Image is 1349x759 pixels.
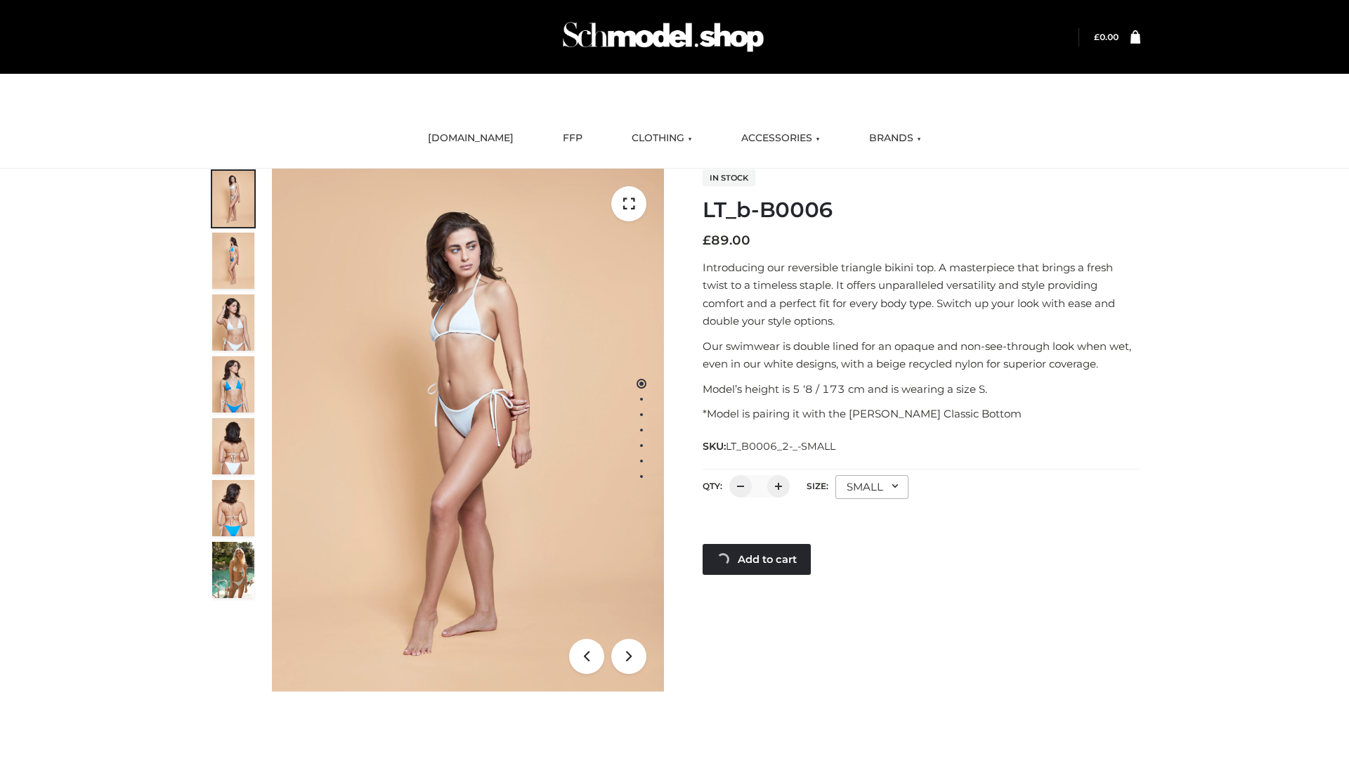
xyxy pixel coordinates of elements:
[835,475,908,499] div: SMALL
[807,481,828,491] label: Size:
[703,337,1140,373] p: Our swimwear is double lined for an opaque and non-see-through look when wet, even in our white d...
[703,169,755,186] span: In stock
[272,169,664,692] img: ArielClassicBikiniTop_CloudNine_AzureSky_OW114ECO_1
[703,438,837,455] span: SKU:
[212,356,254,413] img: ArielClassicBikiniTop_CloudNine_AzureSky_OW114ECO_4-scaled.jpg
[212,233,254,289] img: ArielClassicBikiniTop_CloudNine_AzureSky_OW114ECO_2-scaled.jpg
[212,171,254,227] img: ArielClassicBikiniTop_CloudNine_AzureSky_OW114ECO_1-scaled.jpg
[212,542,254,598] img: Arieltop_CloudNine_AzureSky2.jpg
[1094,32,1119,42] a: £0.00
[1094,32,1119,42] bdi: 0.00
[417,123,524,154] a: [DOMAIN_NAME]
[703,233,750,248] bdi: 89.00
[621,123,703,154] a: CLOTHING
[859,123,932,154] a: BRANDS
[1094,32,1100,42] span: £
[212,294,254,351] img: ArielClassicBikiniTop_CloudNine_AzureSky_OW114ECO_3-scaled.jpg
[212,480,254,536] img: ArielClassicBikiniTop_CloudNine_AzureSky_OW114ECO_8-scaled.jpg
[703,259,1140,330] p: Introducing our reversible triangle bikini top. A masterpiece that brings a fresh twist to a time...
[703,197,1140,223] h1: LT_b-B0006
[703,405,1140,423] p: *Model is pairing it with the [PERSON_NAME] Classic Bottom
[703,380,1140,398] p: Model’s height is 5 ‘8 / 173 cm and is wearing a size S.
[703,481,722,491] label: QTY:
[726,440,835,453] span: LT_B0006_2-_-SMALL
[703,233,711,248] span: £
[558,9,769,65] img: Schmodel Admin 964
[212,418,254,474] img: ArielClassicBikiniTop_CloudNine_AzureSky_OW114ECO_7-scaled.jpg
[552,123,593,154] a: FFP
[703,544,811,575] a: Add to cart
[731,123,830,154] a: ACCESSORIES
